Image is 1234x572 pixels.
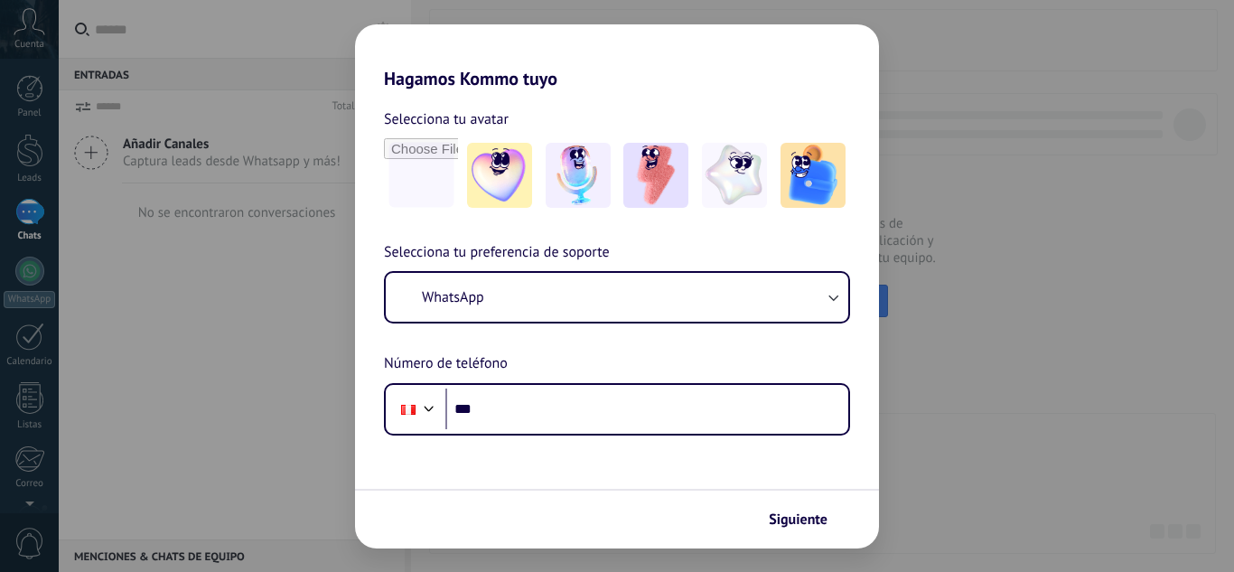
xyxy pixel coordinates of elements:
button: WhatsApp [386,273,848,322]
img: -2.jpeg [546,143,611,208]
span: Siguiente [769,513,827,526]
div: Peru: + 51 [391,390,425,428]
span: Selecciona tu preferencia de soporte [384,241,610,265]
button: Siguiente [761,504,852,535]
span: Selecciona tu avatar [384,108,509,131]
img: -4.jpeg [702,143,767,208]
span: WhatsApp [422,288,484,306]
img: -5.jpeg [781,143,846,208]
span: Número de teléfono [384,352,508,376]
h2: Hagamos Kommo tuyo [355,24,879,89]
img: -3.jpeg [623,143,688,208]
img: -1.jpeg [467,143,532,208]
